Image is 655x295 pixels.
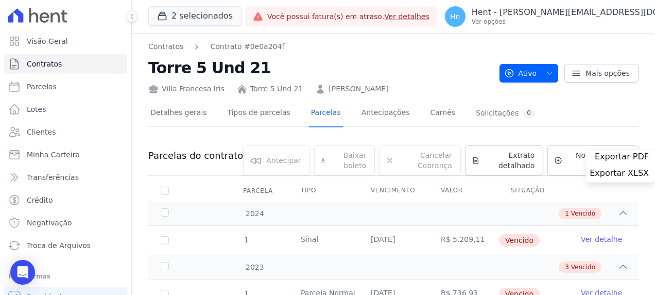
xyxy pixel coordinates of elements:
[581,234,622,244] a: Ver detalhe
[547,145,639,175] a: Nova cobrança avulsa
[231,181,285,201] div: Parcela
[4,235,127,256] a: Troca de Arquivos
[564,64,639,83] a: Mais opções
[474,100,537,127] a: Solicitações0
[504,64,537,83] span: Ativo
[27,104,46,114] span: Lotes
[148,150,243,162] h3: Parcelas do contrato
[476,108,535,118] div: Solicitações
[161,236,169,244] input: default
[267,11,429,22] span: Você possui fatura(s) em atraso.
[329,84,388,94] a: [PERSON_NAME]
[27,150,80,160] span: Minha Carteira
[148,100,209,127] a: Detalhes gerais
[4,167,127,188] a: Transferências
[499,64,559,83] button: Ativo
[8,270,123,283] div: Plataformas
[288,226,358,255] td: Sinal
[571,263,595,272] span: Vencido
[27,59,62,69] span: Contratos
[27,36,68,46] span: Visão Geral
[484,150,535,171] span: Extrato detalhado
[243,236,249,244] span: 1
[4,122,127,142] a: Clientes
[384,12,429,21] a: Ver detalhes
[428,180,498,202] th: Valor
[4,144,127,165] a: Minha Carteira
[148,84,225,94] div: Villa Francesa Iris
[499,234,540,247] span: Vencido
[27,172,79,183] span: Transferências
[10,260,35,285] div: Open Intercom Messenger
[4,99,127,120] a: Lotes
[27,218,72,228] span: Negativação
[498,180,568,202] th: Situação
[465,145,544,175] a: Extrato detalhado
[4,76,127,97] a: Parcelas
[27,240,91,251] span: Troca de Arquivos
[148,41,491,52] nav: Breadcrumb
[309,100,343,127] a: Parcelas
[585,68,630,78] span: Mais opções
[210,41,284,52] a: Contrato #0e0a204f
[226,100,292,127] a: Tipos de parcelas
[565,209,569,218] span: 1
[148,41,284,52] nav: Breadcrumb
[523,108,535,118] div: 0
[27,127,56,137] span: Clientes
[590,168,649,178] span: Exportar XLSX
[27,195,53,205] span: Crédito
[358,180,428,202] th: Vencimento
[4,31,127,52] a: Visão Geral
[148,41,183,52] a: Contratos
[571,209,595,218] span: Vencido
[566,150,630,171] span: Nova cobrança avulsa
[148,56,491,79] h2: Torre 5 Und 21
[4,190,127,210] a: Crédito
[590,168,651,181] a: Exportar XLSX
[148,6,242,26] button: 2 selecionados
[428,100,457,127] a: Carnês
[250,84,303,94] a: Torre 5 Und 21
[358,226,428,255] td: [DATE]
[288,180,358,202] th: Tipo
[4,54,127,74] a: Contratos
[565,263,569,272] span: 3
[359,100,412,127] a: Antecipações
[428,226,498,255] td: R$ 5.209,11
[450,13,460,20] span: Hn
[27,81,57,92] span: Parcelas
[4,212,127,233] a: Negativação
